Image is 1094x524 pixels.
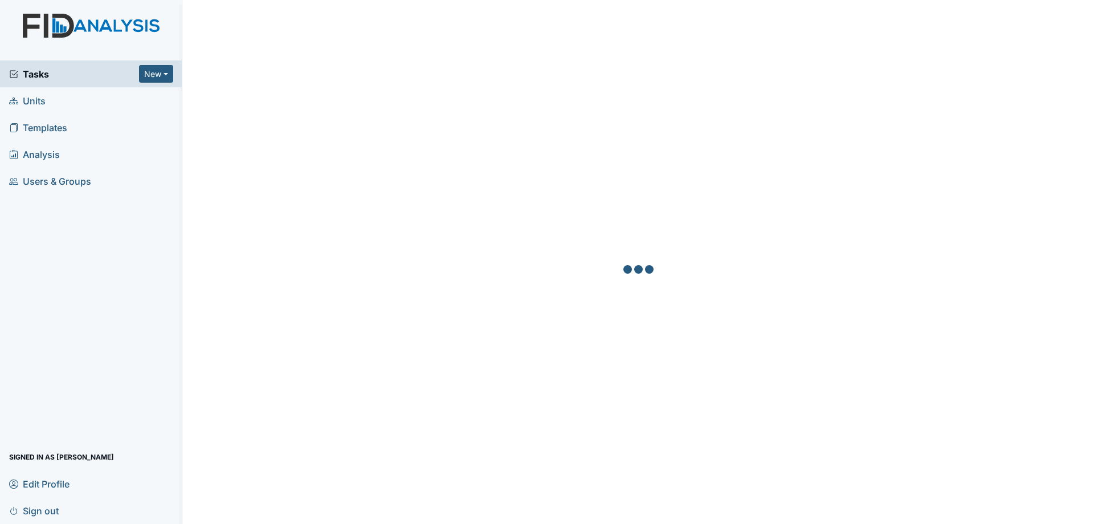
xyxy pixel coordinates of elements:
[9,172,91,190] span: Users & Groups
[9,475,70,493] span: Edit Profile
[9,448,114,466] span: Signed in as [PERSON_NAME]
[9,502,59,519] span: Sign out
[9,92,46,109] span: Units
[9,145,60,163] span: Analysis
[139,65,173,83] button: New
[9,67,139,81] a: Tasks
[9,119,67,136] span: Templates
